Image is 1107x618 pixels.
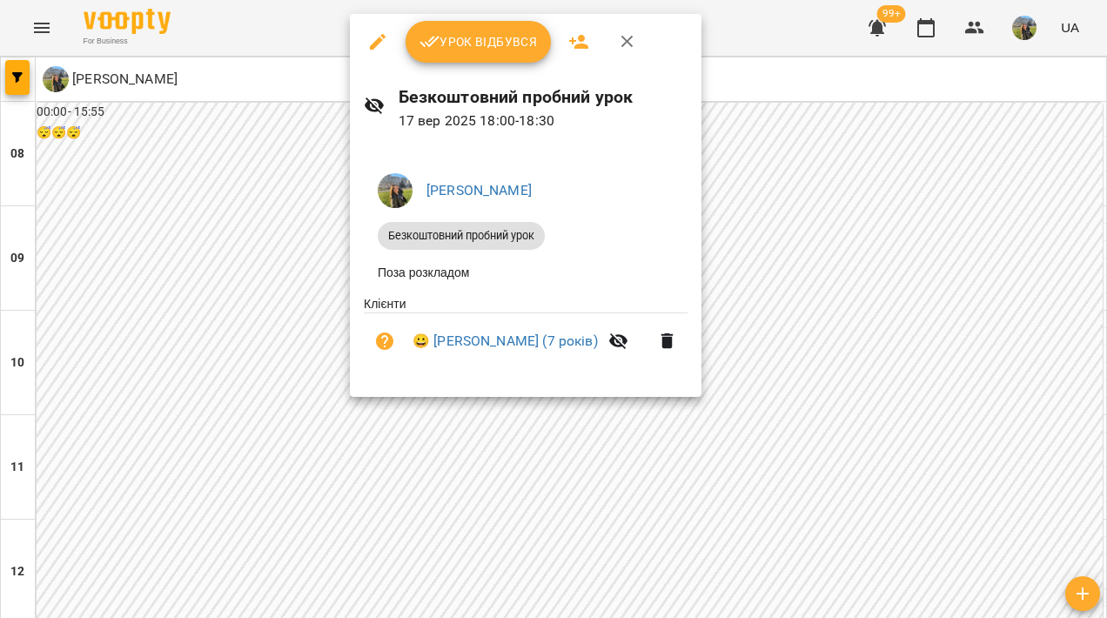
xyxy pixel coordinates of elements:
p: 17 вер 2025 18:00 - 18:30 [399,111,688,131]
button: Візит ще не сплачено. Додати оплату? [364,320,406,362]
li: Поза розкладом [364,257,688,288]
button: Урок відбувся [406,21,552,63]
span: Безкоштовний пробний урок [378,228,545,244]
ul: Клієнти [364,295,688,376]
a: 😀 [PERSON_NAME] (7 років) [413,331,598,352]
span: Урок відбувся [419,31,538,52]
a: [PERSON_NAME] [426,182,532,198]
img: f0a73d492ca27a49ee60cd4b40e07bce.jpeg [378,173,413,208]
h6: Безкоштовний пробний урок [399,84,688,111]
